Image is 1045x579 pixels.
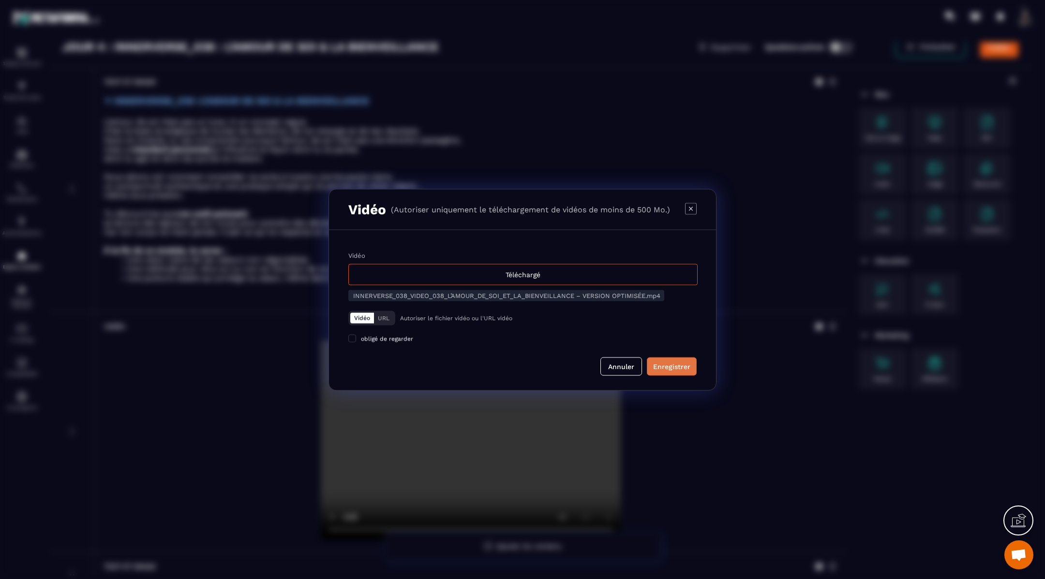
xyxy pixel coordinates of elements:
button: URL [374,312,393,323]
span: INNERVERSE_038_VIDEO_038_L’AMOUR_DE_SOI_ET_LA_BIENVEILLANCE – VERSION OPTIMISÉE.mp4 [353,292,660,299]
h3: Vidéo [348,201,386,217]
span: obligé de regarder [361,335,413,342]
a: Ouvrir le chat [1004,540,1033,569]
label: Vidéo [348,252,365,259]
div: Téléchargé [348,264,698,285]
div: Enregistrer [653,361,690,371]
button: Enregistrer [647,357,697,375]
button: Vidéo [350,312,374,323]
p: Autoriser le fichier vidéo ou l'URL vidéo [400,314,512,321]
button: Annuler [600,357,642,375]
p: (Autoriser uniquement le téléchargement de vidéos de moins de 500 Mo.) [391,205,670,214]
